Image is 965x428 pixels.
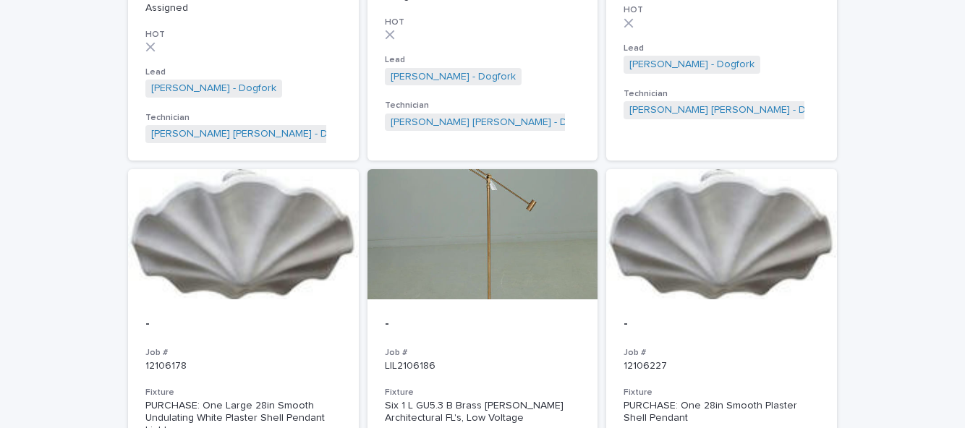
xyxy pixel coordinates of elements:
div: Six 1 L GU5.3 B Brass [PERSON_NAME] Architectural FL's, Low Voltage [385,400,581,424]
p: LIL2106186 [385,360,581,372]
h3: Fixture [385,387,581,398]
h3: Lead [145,67,341,78]
p: Assigned [145,2,341,14]
h3: Fixture [145,387,341,398]
p: 12106227 [624,360,820,372]
p: - [624,317,820,333]
h3: HOT [624,4,820,16]
h3: Job # [145,347,341,359]
h3: Technician [624,88,820,100]
a: [PERSON_NAME] - Dogfork [391,71,516,83]
h3: Job # [385,347,581,359]
h3: HOT [385,17,581,28]
a: [PERSON_NAME] - Dogfork [151,82,276,95]
h3: Lead [385,54,581,66]
p: - [145,317,341,333]
h3: HOT [145,29,341,40]
h3: Technician [145,112,341,124]
a: [PERSON_NAME] - Dogfork [629,59,754,71]
a: [PERSON_NAME] [PERSON_NAME] - Dogfork - Technician [391,116,655,129]
div: PURCHASE: One 28in Smooth Plaster Shell Pendant [624,400,820,424]
a: [PERSON_NAME] [PERSON_NAME] - Dogfork - Technician [629,104,894,116]
h3: Lead [624,43,820,54]
h3: Fixture [624,387,820,398]
h3: Job # [624,347,820,359]
h3: Technician [385,100,581,111]
a: [PERSON_NAME] [PERSON_NAME] - Dogfork - Technician [151,128,416,140]
p: 12106178 [145,360,341,372]
p: - [385,317,581,333]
